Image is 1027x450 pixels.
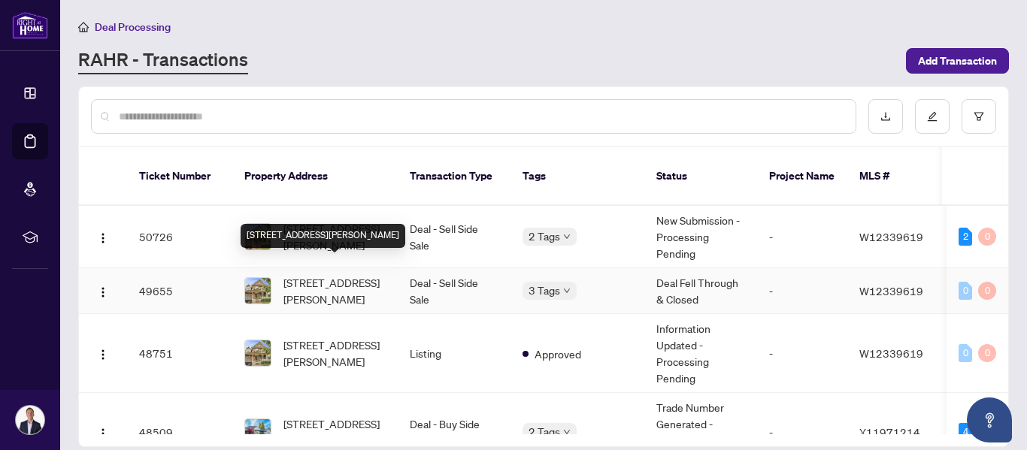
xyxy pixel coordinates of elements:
[757,147,847,206] th: Project Name
[91,341,115,365] button: Logo
[757,314,847,393] td: -
[644,314,757,393] td: Information Updated - Processing Pending
[78,22,89,32] span: home
[974,111,984,122] span: filter
[962,99,996,134] button: filter
[283,415,386,448] span: [STREET_ADDRESS][PERSON_NAME]
[978,228,996,246] div: 0
[880,111,891,122] span: download
[283,274,386,307] span: [STREET_ADDRESS][PERSON_NAME]
[978,282,996,300] div: 0
[245,340,271,366] img: thumbnail-img
[859,425,920,439] span: X11971214
[563,233,571,240] span: down
[510,147,644,206] th: Tags
[529,228,560,245] span: 2 Tags
[978,344,996,362] div: 0
[529,423,560,440] span: 2 Tags
[529,282,560,299] span: 3 Tags
[915,99,950,134] button: edit
[398,147,510,206] th: Transaction Type
[535,346,581,362] span: Approved
[241,224,405,248] div: [STREET_ADDRESS][PERSON_NAME]
[859,230,923,243] span: W12339619
[644,206,757,268] td: New Submission - Processing Pending
[16,406,44,434] img: Profile Icon
[959,228,972,246] div: 2
[859,284,923,297] span: W12339619
[644,268,757,314] td: Deal Fell Through & Closed
[91,420,115,444] button: Logo
[12,11,48,39] img: logo
[967,397,1012,442] button: Open asap
[918,49,997,73] span: Add Transaction
[245,419,271,445] img: thumbnail-img
[398,206,510,268] td: Deal - Sell Side Sale
[232,147,398,206] th: Property Address
[127,147,232,206] th: Ticket Number
[127,206,232,268] td: 50726
[563,428,571,436] span: down
[757,206,847,268] td: -
[906,48,1009,74] button: Add Transaction
[91,225,115,249] button: Logo
[97,232,109,244] img: Logo
[97,349,109,361] img: Logo
[847,147,938,206] th: MLS #
[95,20,171,34] span: Deal Processing
[868,99,903,134] button: download
[245,278,271,304] img: thumbnail-img
[283,337,386,370] span: [STREET_ADDRESS][PERSON_NAME]
[283,220,386,253] span: [STREET_ADDRESS][PERSON_NAME]
[959,423,972,441] div: 4
[91,279,115,303] button: Logo
[563,287,571,294] span: down
[757,268,847,314] td: -
[959,344,972,362] div: 0
[78,47,248,74] a: RAHR - Transactions
[644,147,757,206] th: Status
[127,314,232,393] td: 48751
[398,268,510,314] td: Deal - Sell Side Sale
[859,346,923,360] span: W12339619
[959,282,972,300] div: 0
[927,111,938,122] span: edit
[127,268,232,314] td: 49655
[97,286,109,298] img: Logo
[398,314,510,393] td: Listing
[97,427,109,439] img: Logo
